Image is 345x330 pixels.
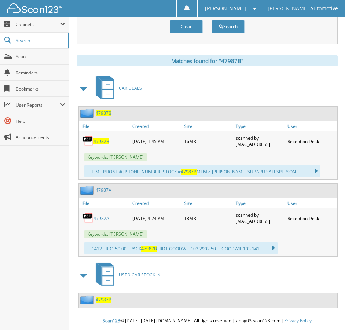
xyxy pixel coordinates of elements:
[234,133,286,149] div: scanned by [MAC_ADDRESS]
[84,165,320,177] div: ... TIME PHONE # [PHONE_NUMBER] STOCK # MEM a [PERSON_NAME] SUBARU SALESPERSON ... ....
[234,198,286,208] a: Type
[119,85,142,91] span: CAR DEALS
[286,121,337,131] a: User
[234,210,286,226] div: scanned by [MAC_ADDRESS]
[16,102,60,108] span: User Reports
[212,20,245,33] button: Search
[16,134,65,140] span: Announcements
[268,6,338,11] span: [PERSON_NAME] Automotive
[7,3,62,13] img: scan123-logo-white.svg
[16,21,60,27] span: Cabinets
[286,198,337,208] a: User
[286,210,337,226] div: Reception Desk
[84,242,278,254] div: ... 1412 TRD1 50.00+ PACK TRD1 GOODWIL 103 2902 50 ... GOODWIL 103 141...
[96,110,111,116] a: 47987B
[91,260,161,289] a: USED CAR STOCK IN
[79,121,131,131] a: File
[79,198,131,208] a: File
[119,272,161,278] span: USED CAR STOCK IN
[91,74,142,103] a: CAR DEALS
[16,118,65,124] span: Help
[286,133,337,149] div: Reception Desk
[16,70,65,76] span: Reminders
[182,198,234,208] a: Size
[181,169,197,175] span: 47987B
[82,136,93,147] img: PDF.png
[93,215,109,221] a: 47987A
[182,133,234,149] div: 16MB
[96,297,111,303] a: 47987B
[284,318,312,324] a: Privacy Policy
[131,198,182,208] a: Created
[131,121,182,131] a: Created
[131,210,182,226] div: [DATE] 4:24 PM
[103,318,120,324] span: Scan123
[182,210,234,226] div: 18MB
[84,230,147,238] span: Keywords: [PERSON_NAME]
[93,138,109,144] a: 47987B
[170,20,203,33] button: Clear
[16,86,65,92] span: Bookmarks
[80,295,96,304] img: folder2.png
[80,109,96,118] img: folder2.png
[16,37,64,44] span: Search
[16,54,65,60] span: Scan
[77,55,338,66] div: Matches found for "47987B"
[234,121,286,131] a: Type
[131,133,182,149] div: [DATE] 1:45 PM
[182,121,234,131] a: Size
[205,6,246,11] span: [PERSON_NAME]
[82,213,93,224] img: PDF.png
[96,187,111,193] a: 47987A
[141,246,157,252] span: 47987B
[69,312,345,330] div: © [DATE]-[DATE] [DOMAIN_NAME]. All rights reserved | appg03-scan123-com |
[84,153,147,161] span: Keywords: [PERSON_NAME]
[80,186,96,195] img: folder2.png
[308,295,345,330] iframe: Chat Widget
